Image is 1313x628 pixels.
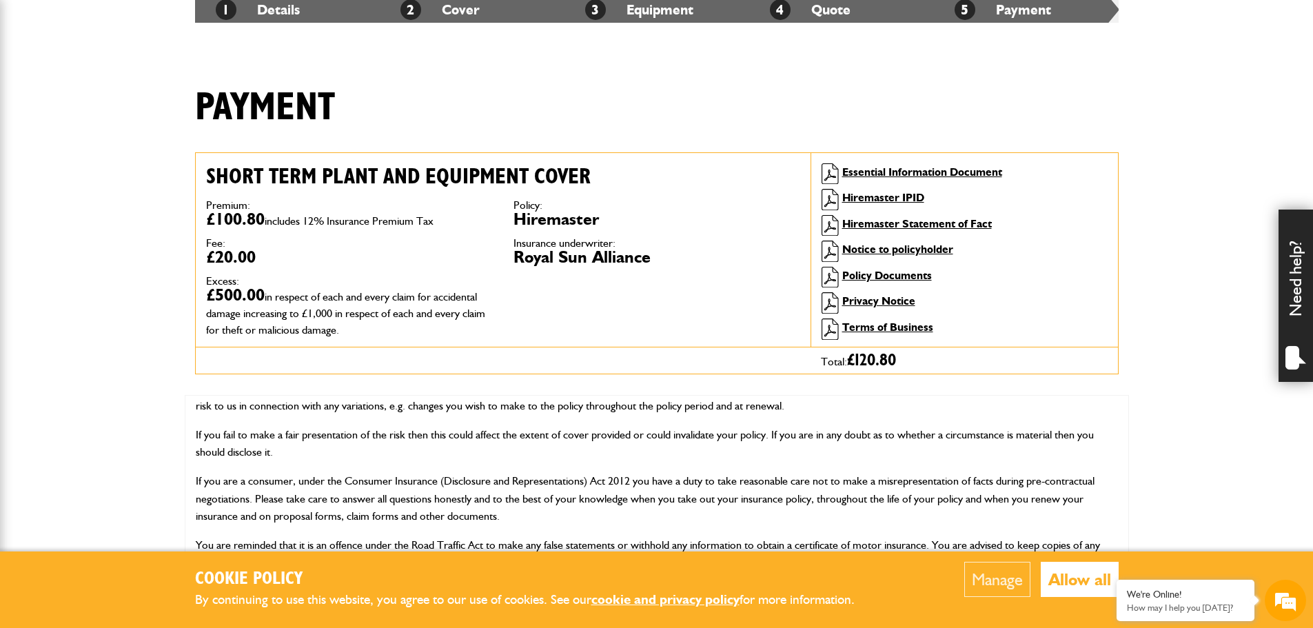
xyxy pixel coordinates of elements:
[206,200,493,211] dt: Premium:
[842,191,924,204] a: Hiremaster IPID
[195,569,877,590] h2: Cookie Policy
[811,347,1118,374] div: Total:
[196,426,1118,461] p: If you fail to make a fair presentation of the risk then this could affect the extent of cover pr...
[513,200,800,211] dt: Policy:
[206,163,800,190] h2: Short term plant and equipment cover
[842,217,992,230] a: Hiremaster Statement of Fact
[265,214,434,227] span: includes 12% Insurance Premium Tax
[1127,602,1244,613] p: How may I help you today?
[195,85,335,131] h1: Payment
[216,1,300,18] a: 1Details
[196,536,1118,571] p: You are reminded that it is an offence under the Road Traffic Act to make any false statements or...
[513,238,800,249] dt: Insurance underwriter:
[842,165,1002,179] a: Essential Information Document
[206,238,493,249] dt: Fee:
[847,352,896,369] span: £
[196,380,1118,415] p: A circumstance or representation is material if it would influence a prudent insurer’s judgement ...
[842,243,953,256] a: Notice to policyholder
[1279,210,1313,382] div: Need help?
[591,591,740,607] a: cookie and privacy policy
[513,249,800,265] dd: Royal Sun Alliance
[842,269,932,282] a: Policy Documents
[206,290,485,336] span: in respect of each and every claim for accidental damage increasing to £1,000 in respect of each ...
[195,589,877,611] p: By continuing to use this website, you agree to our use of cookies. See our for more information.
[206,276,493,287] dt: Excess:
[964,562,1030,597] button: Manage
[842,294,915,307] a: Privacy Notice
[400,1,480,18] a: 2Cover
[1041,562,1119,597] button: Allow all
[855,352,896,369] span: 120.80
[585,1,693,18] a: 3Equipment
[206,249,493,265] dd: £20.00
[206,211,493,227] dd: £100.80
[196,472,1118,525] p: If you are a consumer, under the Consumer Insurance (Disclosure and Representations) Act 2012 you...
[770,1,851,18] a: 4Quote
[1127,589,1244,600] div: We're Online!
[513,211,800,227] dd: Hiremaster
[206,287,493,336] dd: £500.00
[842,321,933,334] a: Terms of Business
